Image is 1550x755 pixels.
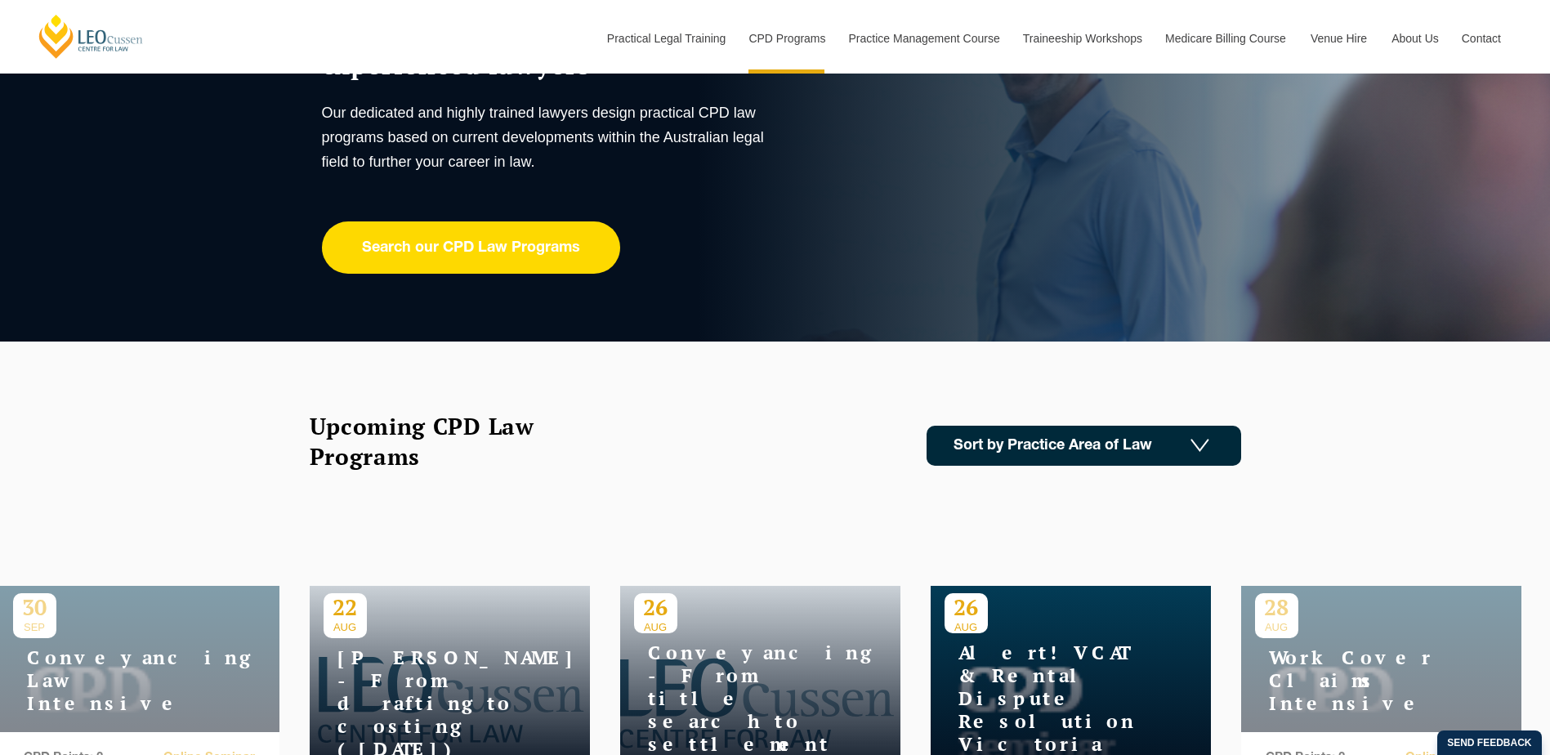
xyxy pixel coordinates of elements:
[927,426,1241,466] a: Sort by Practice Area of Law
[1190,439,1209,453] img: Icon
[634,621,677,633] span: AUG
[945,593,988,621] p: 26
[322,221,620,274] a: Search our CPD Law Programs
[310,411,575,471] h2: Upcoming CPD Law Programs
[945,621,988,633] span: AUG
[634,593,677,621] p: 26
[324,621,367,633] span: AUG
[324,593,367,621] p: 22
